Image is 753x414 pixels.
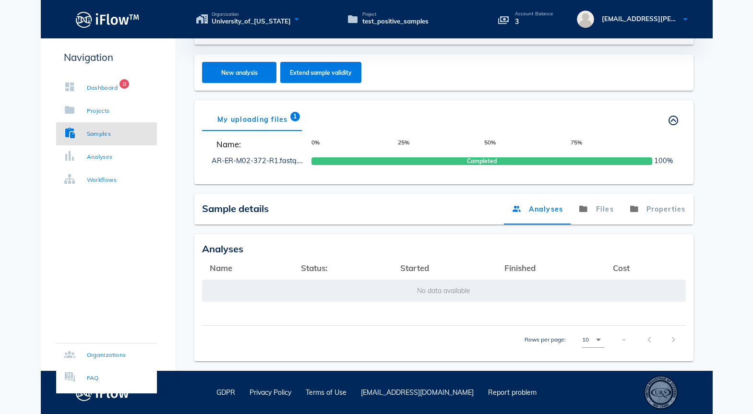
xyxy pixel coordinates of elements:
span: 50% [484,138,571,150]
th: Started: Not sorted. Activate to sort ascending. [393,256,497,279]
span: Finished [504,263,536,273]
span: 75% [571,138,657,150]
div: 10Rows per page: [582,332,604,347]
span: Extend sample validity [289,69,352,76]
span: Completed [467,157,497,166]
div: ISO 13485 – Quality Management System [644,376,678,409]
div: – [622,335,625,344]
span: 0% [311,138,398,150]
span: test_positive_samples [362,17,429,26]
span: Cost [613,263,630,273]
a: Analyses [504,194,571,225]
div: Workflows [87,175,117,185]
a: Files [571,194,622,225]
a: AR-ER-M02-372-R1.fastq.gz [212,156,306,165]
span: Started [400,263,429,273]
span: New analysis [211,69,267,76]
span: Project [362,12,429,17]
span: Badge [120,79,129,89]
a: Terms of Use [306,388,347,397]
div: Rows per page: [525,326,604,354]
a: Properties [622,194,693,225]
span: Badge [290,112,299,121]
a: GDPR [216,388,235,397]
div: FAQ [87,373,99,383]
th: Status:: Not sorted. Activate to sort ascending. [293,256,393,279]
span: 25% [398,138,484,150]
span: University_of_[US_STATE] [212,17,291,26]
div: Projects [87,106,110,116]
div: Samples [87,129,111,139]
span: Sample details [202,202,269,214]
span: 100% [654,156,673,166]
div: Analyses [87,152,113,162]
p: 3 [515,16,553,27]
img: avatar.16069ca8.svg [577,11,594,28]
div: 10 [582,335,589,344]
a: [EMAIL_ADDRESS][DOMAIN_NAME] [361,388,474,397]
button: New analysis [202,62,276,83]
th: Finished: Not sorted. Activate to sort ascending. [497,256,605,279]
th: Name: Not sorted. Activate to sort ascending. [202,256,294,279]
i: arrow_drop_down [593,334,604,345]
a: Report problem [488,388,537,397]
div: Analyses [202,242,686,256]
div: My uploading files [202,108,303,131]
span: Name [210,263,232,273]
div: Organizations [87,350,126,360]
th: Cost: Not sorted. Activate to sort ascending. [605,256,685,279]
p: Navigation [56,50,157,65]
span: Organization [212,12,291,17]
button: Extend sample validity [280,62,361,83]
span: Status: [301,263,327,273]
td: No data available [202,279,686,302]
div: Dashboard [87,83,118,93]
a: Privacy Policy [250,388,291,397]
a: Logo [41,9,175,30]
span: Name: [212,138,305,150]
p: Account Balance [515,12,553,16]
